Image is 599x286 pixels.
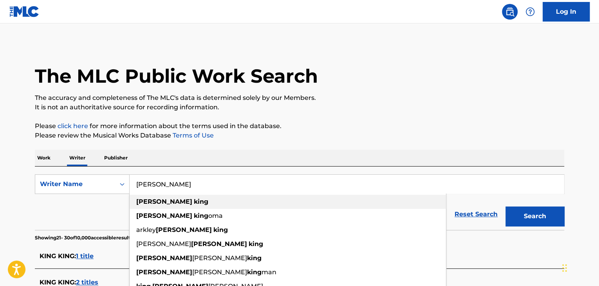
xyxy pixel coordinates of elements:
[35,103,564,112] p: It is not an authoritative source for recording information.
[171,132,214,139] a: Terms of Use
[67,150,88,166] p: Writer
[136,226,156,234] span: arkley
[35,64,318,88] h1: The MLC Public Work Search
[136,268,192,276] strong: [PERSON_NAME]
[192,268,247,276] span: [PERSON_NAME]
[136,198,192,205] strong: [PERSON_NAME]
[560,248,599,286] iframe: Chat Widget
[562,256,567,280] div: Drag
[247,268,262,276] strong: king
[247,254,262,262] strong: king
[35,174,564,230] form: Search Form
[40,179,110,189] div: Writer Name
[525,7,535,16] img: help
[35,150,53,166] p: Work
[192,254,247,262] span: [PERSON_NAME]
[451,206,502,223] a: Reset Search
[136,212,192,219] strong: [PERSON_NAME]
[136,240,191,248] span: [PERSON_NAME]
[502,4,518,20] a: Public Search
[9,6,40,17] img: MLC Logo
[136,254,192,262] strong: [PERSON_NAME]
[40,279,76,286] span: KING KING :
[213,226,228,234] strong: king
[35,234,164,241] p: Showing 21 - 30 of 10,000 accessible results (Total 15,887 )
[102,150,130,166] p: Publisher
[194,198,208,205] strong: king
[35,121,564,131] p: Please for more information about the terms used in the database.
[156,226,212,234] strong: [PERSON_NAME]
[76,279,98,286] span: 2 titles
[40,252,76,260] span: KING KING :
[262,268,276,276] span: man
[505,206,564,226] button: Search
[505,7,514,16] img: search
[76,252,94,260] span: 1 title
[35,131,564,140] p: Please review the Musical Works Database
[191,240,247,248] strong: [PERSON_NAME]
[35,93,564,103] p: The accuracy and completeness of The MLC's data is determined solely by our Members.
[249,240,263,248] strong: king
[58,122,88,130] a: click here
[543,2,590,22] a: Log In
[208,212,223,219] span: oma
[522,4,538,20] div: Help
[194,212,208,219] strong: king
